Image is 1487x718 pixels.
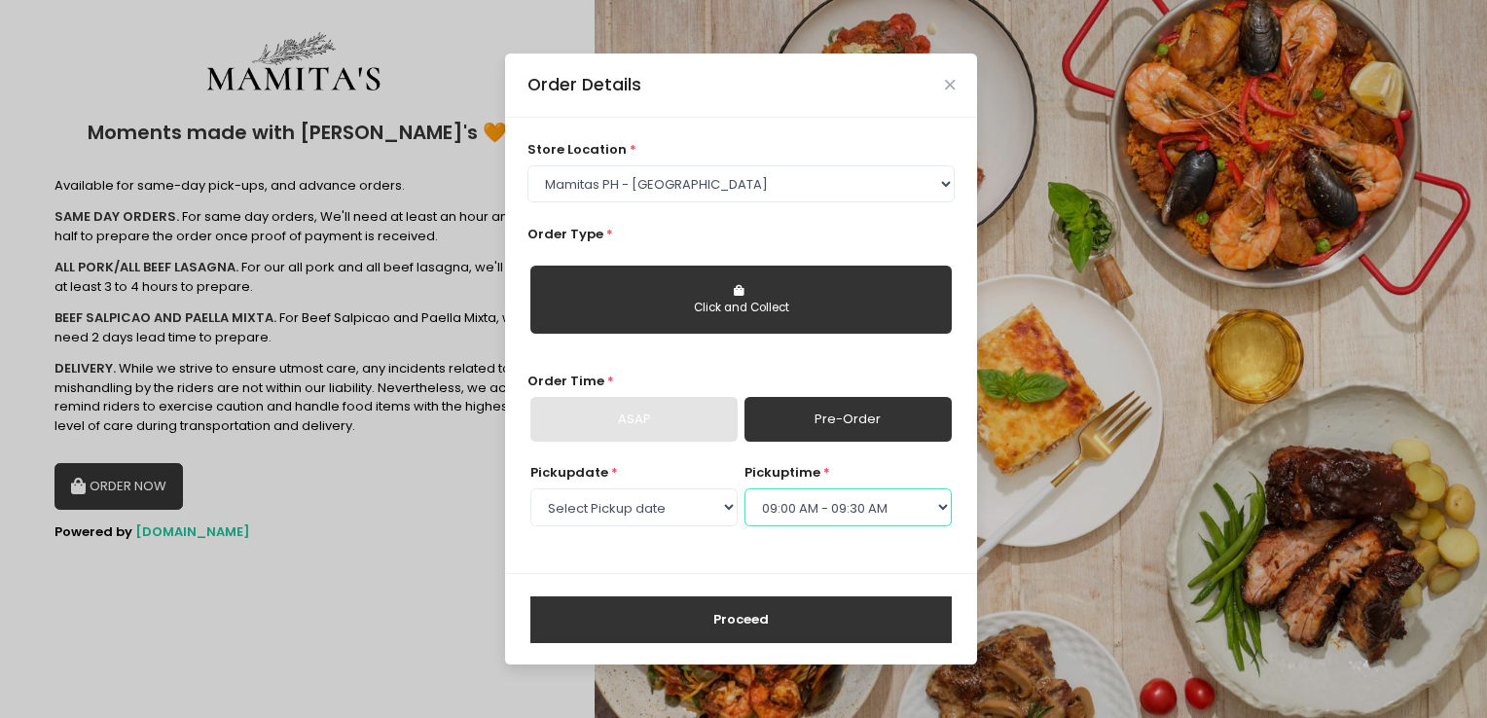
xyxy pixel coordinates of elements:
span: Pickup date [530,463,608,482]
button: Click and Collect [530,266,952,334]
div: Click and Collect [544,300,938,317]
span: Order Type [527,225,603,243]
span: store location [527,140,627,159]
span: pickup time [744,463,820,482]
div: Order Details [527,72,641,97]
button: Close [945,80,955,90]
a: Pre-Order [744,397,952,442]
button: Proceed [530,596,952,643]
span: Order Time [527,372,604,390]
